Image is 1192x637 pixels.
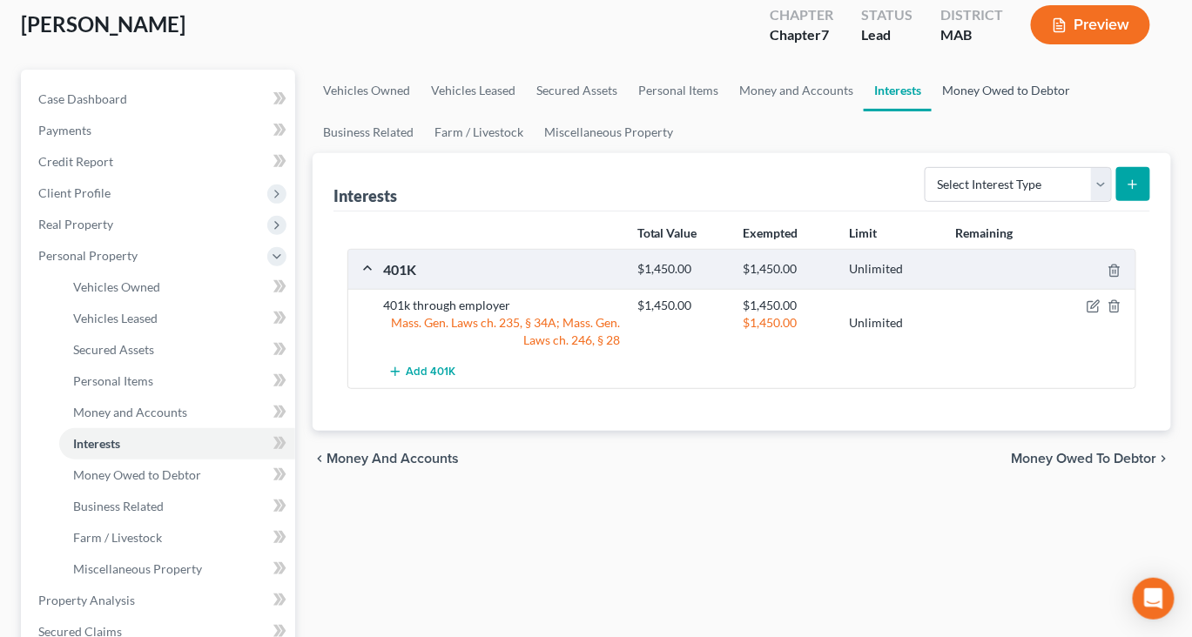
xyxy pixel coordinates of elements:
[383,356,460,388] button: Add 401K
[73,467,201,482] span: Money Owed to Debtor
[21,11,185,37] span: [PERSON_NAME]
[374,297,629,314] div: 401k through employer
[840,261,946,278] div: Unlimited
[73,279,160,294] span: Vehicles Owned
[59,303,295,334] a: Vehicles Leased
[744,225,798,240] strong: Exempted
[73,311,158,325] span: Vehicles Leased
[73,405,187,419] span: Money and Accounts
[1133,578,1175,620] div: Open Intercom Messenger
[424,111,534,153] a: Farm / Livestock
[59,459,295,491] a: Money Owed to Debtor
[313,452,327,466] i: chevron_left
[24,585,295,616] a: Property Analysis
[38,248,138,263] span: Personal Property
[628,70,729,111] a: Personal Items
[735,314,841,332] div: $1,450.00
[73,342,154,357] span: Secured Assets
[729,70,864,111] a: Money and Accounts
[850,225,878,240] strong: Limit
[59,522,295,553] a: Farm / Livestock
[59,397,295,428] a: Money and Accounts
[629,297,735,314] div: $1,450.00
[526,70,628,111] a: Secured Assets
[313,70,421,111] a: Vehicles Owned
[38,91,127,106] span: Case Dashboard
[59,428,295,459] a: Interests
[940,25,1003,45] div: MAB
[73,436,120,451] span: Interests
[59,272,295,303] a: Vehicles Owned
[59,334,295,365] a: Secured Assets
[861,25,913,45] div: Lead
[374,260,629,278] div: 401K
[629,261,735,278] div: $1,450.00
[24,84,295,115] a: Case Dashboard
[821,26,829,43] span: 7
[38,185,111,200] span: Client Profile
[313,452,459,466] button: chevron_left Money and Accounts
[73,373,153,388] span: Personal Items
[24,115,295,146] a: Payments
[59,365,295,397] a: Personal Items
[770,25,833,45] div: Chapter
[421,70,526,111] a: Vehicles Leased
[374,314,629,349] div: Mass. Gen. Laws ch. 235, § 34A; Mass. Gen. Laws ch. 246, § 28
[24,146,295,178] a: Credit Report
[534,111,684,153] a: Miscellaneous Property
[38,123,91,137] span: Payments
[313,111,424,153] a: Business Related
[73,561,202,576] span: Miscellaneous Property
[735,261,841,278] div: $1,450.00
[861,5,913,25] div: Status
[327,452,459,466] span: Money and Accounts
[73,530,162,545] span: Farm / Livestock
[840,314,946,332] div: Unlimited
[59,553,295,585] a: Miscellaneous Property
[73,499,164,513] span: Business Related
[864,70,932,111] a: Interests
[406,365,455,379] span: Add 401K
[38,593,135,607] span: Property Analysis
[637,225,697,240] strong: Total Value
[956,225,1014,240] strong: Remaining
[1012,452,1157,466] span: Money Owed to Debtor
[932,70,1081,111] a: Money Owed to Debtor
[38,217,113,231] span: Real Property
[1012,452,1171,466] button: Money Owed to Debtor chevron_right
[333,185,397,206] div: Interests
[735,297,841,314] div: $1,450.00
[59,491,295,522] a: Business Related
[1157,452,1171,466] i: chevron_right
[38,154,113,169] span: Credit Report
[1031,5,1150,44] button: Preview
[770,5,833,25] div: Chapter
[940,5,1003,25] div: District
